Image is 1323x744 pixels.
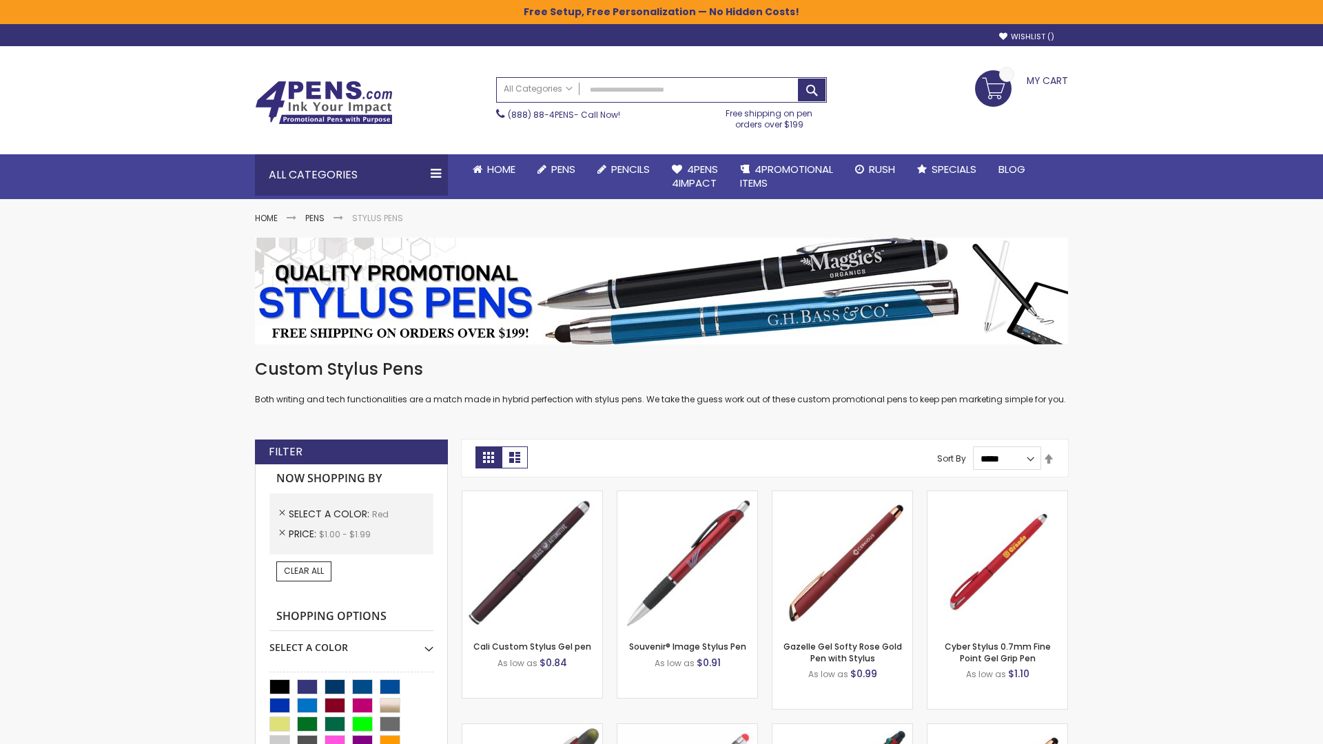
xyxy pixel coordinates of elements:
a: Home [255,212,278,224]
span: 4Pens 4impact [672,162,718,190]
a: Gazelle Gel Softy Rose Gold Pen with Stylus-Red [772,490,912,502]
span: Clear All [284,565,324,577]
a: Orbitor 4 Color Assorted Ink Metallic Stylus Pens-Red [772,723,912,735]
div: Select A Color [269,631,433,654]
strong: Shopping Options [269,602,433,632]
a: Clear All [276,561,331,581]
div: All Categories [255,154,448,196]
img: Souvenir® Image Stylus Pen-Red [617,491,757,631]
strong: Now Shopping by [269,464,433,493]
div: Both writing and tech functionalities are a match made in hybrid perfection with stylus pens. We ... [255,358,1068,406]
a: Wishlist [999,32,1054,42]
span: $0.91 [697,656,721,670]
a: Pens [526,154,586,185]
a: Cali Custom Stylus Gel pen [473,641,591,652]
span: All Categories [504,83,573,94]
a: 4PROMOTIONALITEMS [729,154,844,199]
a: Pens [305,212,325,224]
span: Blog [998,162,1025,176]
span: Price [289,527,319,541]
span: $0.99 [850,667,877,681]
h1: Custom Stylus Pens [255,358,1068,380]
a: Rush [844,154,906,185]
strong: Filter [269,444,302,459]
a: (888) 88-4PENS [508,109,574,121]
a: Gazelle Gel Softy Rose Gold Pen with Stylus [783,641,902,663]
span: Pens [551,162,575,176]
img: Cyber Stylus 0.7mm Fine Point Gel Grip Pen-Red [927,491,1067,631]
a: Islander Softy Gel with Stylus - ColorJet Imprint-Red [617,723,757,735]
span: As low as [655,657,695,669]
span: - Call Now! [508,109,620,121]
img: Gazelle Gel Softy Rose Gold Pen with Stylus-Red [772,491,912,631]
span: Specials [932,162,976,176]
span: $1.10 [1008,667,1029,681]
span: Home [487,162,515,176]
a: Home [462,154,526,185]
a: Cyber Stylus 0.7mm Fine Point Gel Grip Pen [945,641,1051,663]
a: Souvenir® Image Stylus Pen [629,641,746,652]
a: Pencils [586,154,661,185]
strong: Grid [475,446,502,468]
img: Stylus Pens [255,238,1068,344]
a: Gazelle Gel Softy Rose Gold Pen with Stylus - ColorJet-Red [927,723,1067,735]
div: Free shipping on pen orders over $199 [712,103,828,130]
span: Select A Color [289,507,372,521]
label: Sort By [937,453,966,464]
img: Cali Custom Stylus Gel pen-Red [462,491,602,631]
span: Pencils [611,162,650,176]
span: 4PROMOTIONAL ITEMS [740,162,833,190]
a: 4Pens4impact [661,154,729,199]
a: Cyber Stylus 0.7mm Fine Point Gel Grip Pen-Red [927,490,1067,502]
span: $1.00 - $1.99 [319,528,371,540]
span: $0.84 [540,656,567,670]
a: All Categories [497,78,580,101]
a: Souvenir® Image Stylus Pen-Red [617,490,757,502]
span: Rush [869,162,895,176]
span: As low as [808,668,848,680]
a: Specials [906,154,987,185]
a: Cali Custom Stylus Gel pen-Red [462,490,602,502]
span: As low as [966,668,1006,680]
img: 4Pens Custom Pens and Promotional Products [255,81,393,125]
span: As low as [498,657,537,669]
a: Blog [987,154,1036,185]
strong: Stylus Pens [352,212,403,224]
span: Red [372,508,389,520]
a: Souvenir® Jalan Highlighter Stylus Pen Combo-Red [462,723,602,735]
